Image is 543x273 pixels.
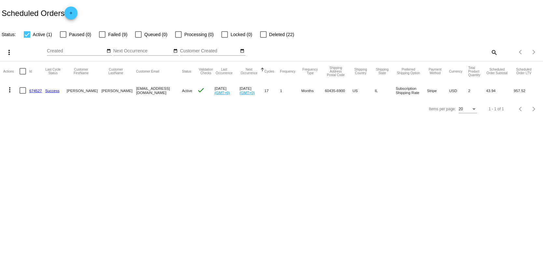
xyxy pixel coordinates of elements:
input: Created [47,48,105,54]
mat-cell: 43.94 [486,81,514,100]
button: Change sorting for ShippingCountry [353,68,369,75]
button: Previous page [514,46,527,59]
mat-cell: 60435-6900 [325,81,353,100]
mat-cell: 1 [280,81,301,100]
mat-icon: date_range [240,48,244,54]
button: Change sorting for FrequencyType [301,68,319,75]
mat-cell: [PERSON_NAME] [67,81,102,100]
span: Locked (0) [230,31,252,38]
button: Change sorting for CustomerLastName [102,68,131,75]
span: Deleted (22) [269,31,294,38]
mat-icon: add [67,11,75,19]
mat-cell: [PERSON_NAME] [102,81,136,100]
mat-header-cell: Total Product Quantity [468,61,486,81]
mat-header-cell: Validation Checks [197,61,215,81]
mat-icon: check [197,86,205,94]
mat-header-cell: Actions [3,61,20,81]
mat-icon: date_range [106,48,111,54]
mat-cell: IL [375,81,396,100]
input: Next Occurrence [113,48,172,54]
mat-cell: 17 [264,81,280,100]
h2: Scheduled Orders [2,7,77,20]
mat-cell: USD [449,81,468,100]
mat-cell: Subscription Shipping Rate [396,81,427,100]
button: Change sorting for ShippingPostcode [325,66,347,77]
span: 20 [459,107,463,111]
button: Change sorting for ShippingState [375,68,390,75]
button: Change sorting for Status [182,69,191,73]
button: Change sorting for CustomerEmail [136,69,159,73]
div: Items per page: [429,107,456,111]
button: Change sorting for Frequency [280,69,295,73]
button: Change sorting for NextOccurrenceUtc [240,68,259,75]
button: Next page [527,102,540,116]
span: Processing (0) [184,31,214,38]
div: 1 - 1 of 1 [489,107,504,111]
button: Change sorting for CurrencyIso [449,69,463,73]
mat-cell: Months [301,81,325,100]
mat-cell: [DATE] [215,81,240,100]
mat-icon: date_range [173,48,178,54]
span: Queued (0) [144,31,167,38]
a: (GMT+0) [240,90,255,95]
a: Success [45,89,60,93]
mat-cell: [EMAIL_ADDRESS][DOMAIN_NAME] [136,81,182,100]
button: Change sorting for LastProcessingCycleId [45,68,61,75]
button: Change sorting for Cycles [264,69,274,73]
a: 674527 [29,89,42,93]
span: Failed (9) [108,31,127,38]
mat-cell: [DATE] [240,81,265,100]
mat-cell: 957.52 [514,81,540,100]
button: Change sorting for PaymentMethod.Type [427,68,443,75]
mat-cell: Stripe [427,81,449,100]
mat-icon: more_vert [5,48,13,56]
button: Change sorting for Id [29,69,32,73]
button: Next page [527,46,540,59]
input: Customer Created [180,48,239,54]
span: Status: [2,32,16,37]
span: Active (1) [33,31,52,38]
button: Change sorting for CustomerFirstName [67,68,96,75]
mat-icon: search [490,47,498,57]
span: Active [182,89,192,93]
mat-cell: US [353,81,375,100]
mat-cell: 2 [468,81,486,100]
button: Change sorting for PreferredShippingOption [396,68,421,75]
span: Paused (0) [69,31,91,38]
mat-select: Items per page: [459,107,477,112]
button: Previous page [514,102,527,116]
button: Change sorting for LastOccurrenceUtc [215,68,234,75]
a: (GMT+0) [215,90,230,95]
mat-icon: more_vert [6,86,14,94]
button: Change sorting for Subtotal [486,68,508,75]
button: Change sorting for LifetimeValue [514,68,534,75]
